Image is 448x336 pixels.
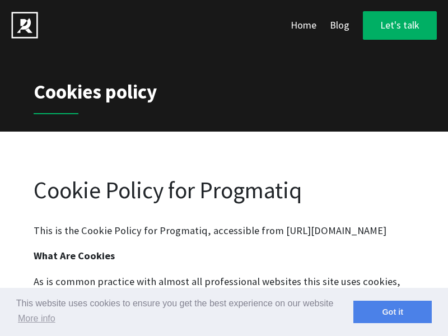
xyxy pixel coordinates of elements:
[34,76,414,114] span: Cookies policy
[34,176,414,204] h1: Cookie Policy for Progmatiq
[34,222,414,239] p: This is the Cookie Policy for Progmatiq, accessible from [URL][DOMAIN_NAME]
[11,12,38,39] img: PROGMATIQ - web design and web development company
[291,15,316,36] a: Home
[16,310,57,327] a: learn more about cookies
[34,249,115,262] strong: What Are Cookies
[16,297,353,327] span: This website uses cookies to ensure you get the best experience on our website
[330,15,349,36] a: Blog
[363,11,437,40] a: Let's talk
[353,301,432,323] a: dismiss cookie message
